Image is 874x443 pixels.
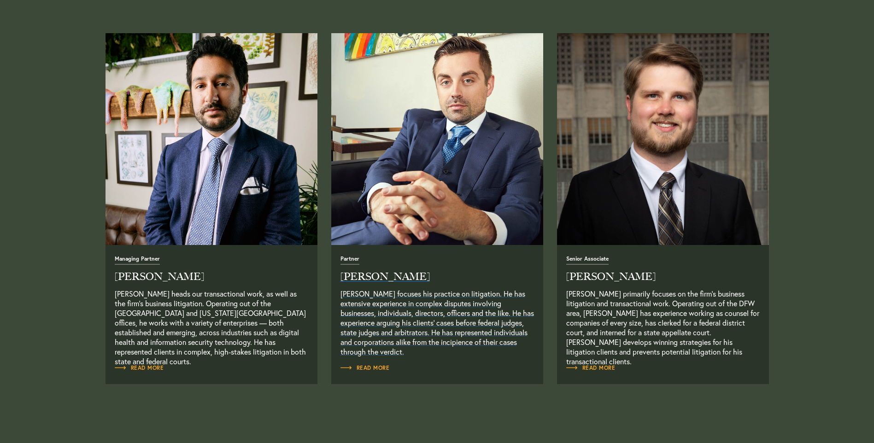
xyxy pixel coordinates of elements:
span: Partner [340,256,359,265]
a: Read Full Bio [557,33,769,245]
a: Read Full Bio [340,363,390,373]
span: Read More [566,365,616,371]
img: neema_amini-4.jpg [106,33,317,245]
img: alex_conant.jpg [331,33,543,245]
img: AC-Headshot-4462.jpg [557,33,769,245]
p: [PERSON_NAME] focuses his practice on litigation. He has extensive experience in complex disputes... [340,289,534,356]
span: Read More [115,365,164,371]
span: Read More [340,365,390,371]
h2: [PERSON_NAME] [566,272,760,282]
span: Managing Partner [115,256,160,265]
a: Read Full Bio [340,255,534,356]
h2: [PERSON_NAME] [115,272,308,282]
a: Read Full Bio [566,363,616,373]
a: Read Full Bio [115,255,308,356]
a: Read Full Bio [566,255,760,356]
p: [PERSON_NAME] heads our transactional work, as well as the firm’s business litigation. Operating ... [115,289,308,356]
a: Read Full Bio [331,33,543,245]
p: [PERSON_NAME] primarily focuses on the firm’s business litigation and transactional work. Operati... [566,289,760,356]
span: Senior Associate [566,256,609,265]
a: Read Full Bio [115,363,164,373]
h2: [PERSON_NAME] [340,272,534,282]
a: Read Full Bio [106,33,317,245]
